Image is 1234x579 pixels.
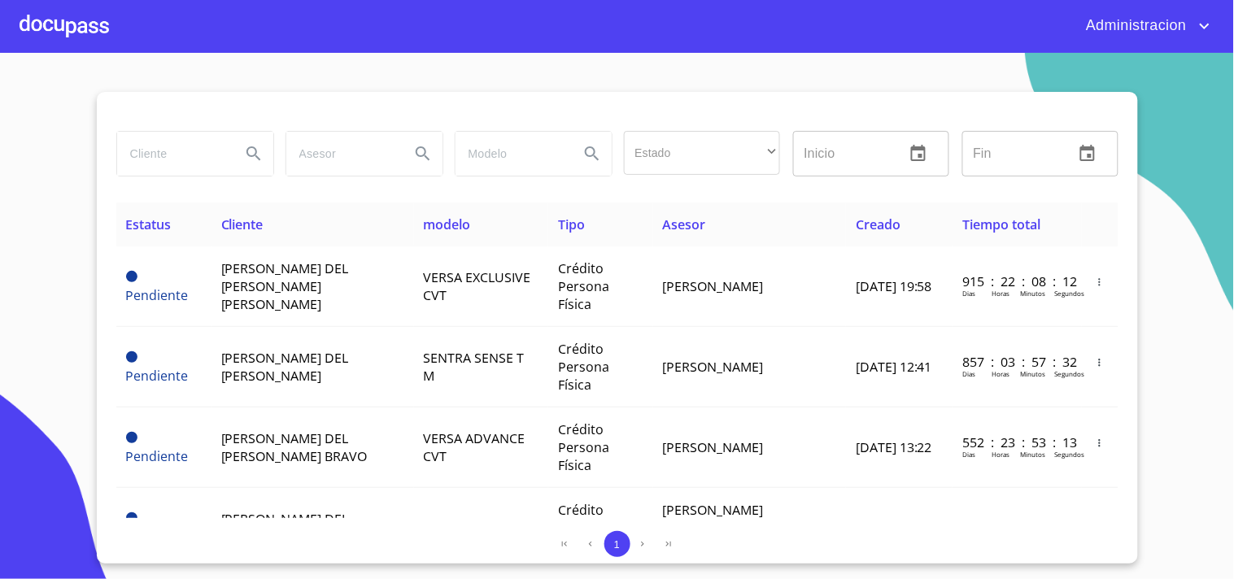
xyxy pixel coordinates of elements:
span: SENTRA SENSE T M [424,349,525,385]
p: Dias [962,369,975,378]
span: VERSA EXCLUSIVE CVT [424,268,531,304]
span: Pendiente [126,447,189,465]
span: Administracion [1074,13,1195,39]
button: Search [403,134,443,173]
span: Tiempo total [962,215,1040,233]
input: search [286,132,397,176]
span: Pendiente [126,351,137,363]
span: [PERSON_NAME] [663,277,764,295]
p: Dias [962,450,975,459]
span: [PERSON_NAME] DEL [PERSON_NAME] [221,349,349,385]
p: Minutos [1020,369,1045,378]
button: Search [234,134,273,173]
span: Estatus [126,215,172,233]
span: [PERSON_NAME] [663,438,764,456]
span: [DATE] 19:58 [856,277,932,295]
span: Creado [856,215,900,233]
p: Minutos [1020,450,1045,459]
p: Minutos [1020,289,1045,298]
span: [PERSON_NAME] DEL [PERSON_NAME] BRAVO [221,429,368,465]
span: Crédito Persona Física [558,340,609,394]
span: Asesor [663,215,706,233]
p: Segundos [1054,450,1084,459]
span: modelo [424,215,471,233]
div: ​ [624,131,780,175]
p: Horas [992,289,1009,298]
p: 857 : 03 : 57 : 32 [962,353,1072,371]
span: 1 [614,538,620,551]
span: Crédito Persona Física [558,259,609,313]
span: Pendiente [126,512,137,524]
p: 552 : 23 : 53 : 13 [962,433,1072,451]
span: Pendiente [126,286,189,304]
button: account of current user [1074,13,1214,39]
span: Cliente [221,215,264,233]
span: Pendiente [126,367,189,385]
p: 915 : 22 : 08 : 12 [962,272,1072,290]
span: VERSA ADVANCE CVT [424,429,525,465]
span: Pendiente [126,271,137,282]
span: [DATE] 13:22 [856,438,932,456]
span: Crédito Persona Física [558,420,609,474]
p: Dias [962,289,975,298]
p: Horas [992,450,1009,459]
span: Crédito Persona Física [558,501,609,555]
span: [PERSON_NAME] DEL [PERSON_NAME] [221,510,349,546]
span: [PERSON_NAME] [663,358,764,376]
button: Search [573,134,612,173]
p: Segundos [1054,289,1084,298]
span: Pendiente [126,432,137,443]
span: [DATE] 12:41 [856,358,932,376]
span: [PERSON_NAME] [PERSON_NAME] [PERSON_NAME] [663,501,764,555]
input: search [456,132,566,176]
button: 1 [604,531,630,557]
p: Horas [992,369,1009,378]
span: [PERSON_NAME] DEL [PERSON_NAME] [PERSON_NAME] [221,259,349,313]
span: Tipo [558,215,585,233]
input: search [117,132,228,176]
p: 192 : 06 : 16 : 24 [962,514,1072,532]
p: Segundos [1054,369,1084,378]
